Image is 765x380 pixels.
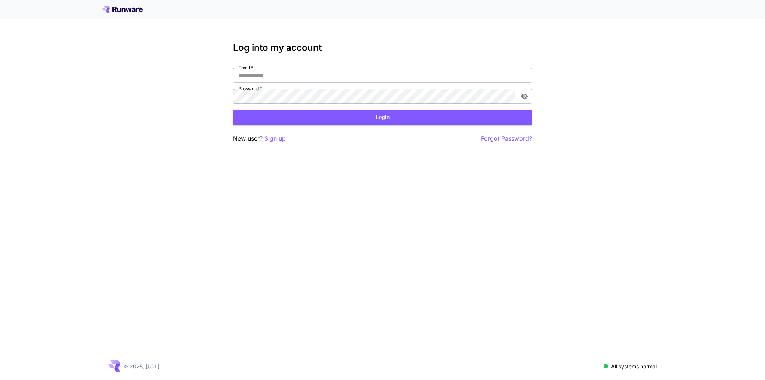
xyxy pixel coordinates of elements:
[264,134,286,143] button: Sign up
[481,134,532,143] button: Forgot Password?
[518,90,531,103] button: toggle password visibility
[238,65,253,71] label: Email
[238,85,262,92] label: Password
[233,134,286,143] p: New user?
[611,362,657,370] p: All systems normal
[233,110,532,125] button: Login
[123,362,159,370] p: © 2025, [URL]
[233,43,532,53] h3: Log into my account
